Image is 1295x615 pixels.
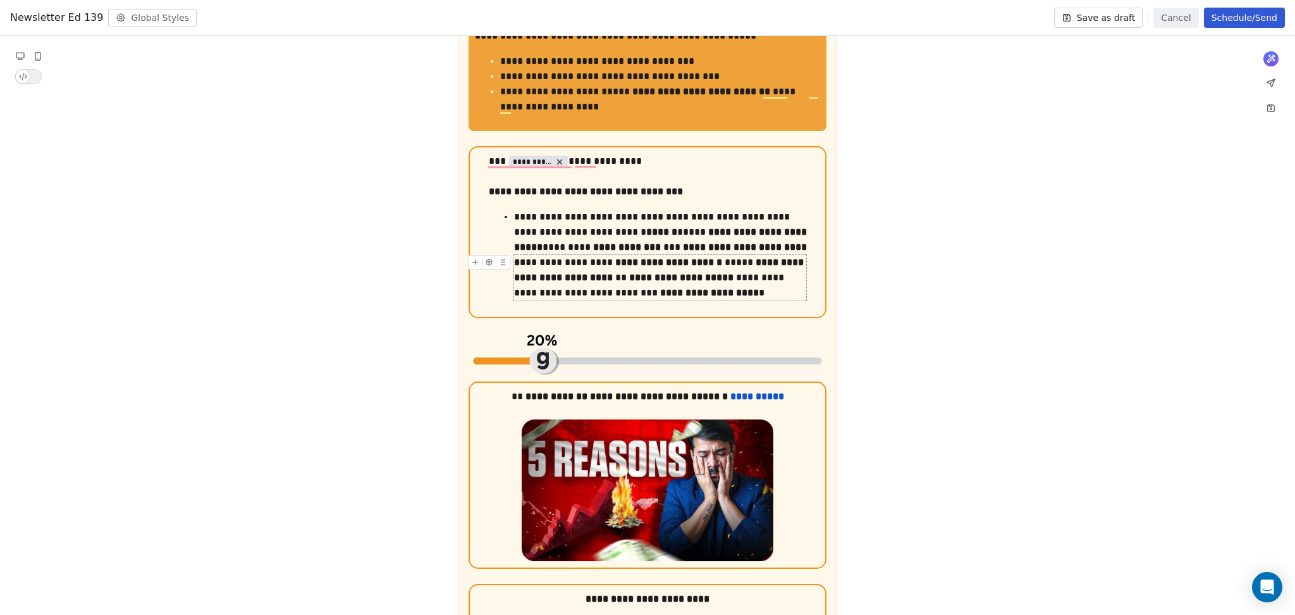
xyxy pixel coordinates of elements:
button: Cancel [1153,8,1198,28]
button: Global Styles [108,9,197,27]
button: Save as draft [1054,8,1143,28]
div: Open Intercom Messenger [1252,572,1282,602]
button: Schedule/Send [1204,8,1285,28]
span: Newsletter Ed 139 [10,10,103,25]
